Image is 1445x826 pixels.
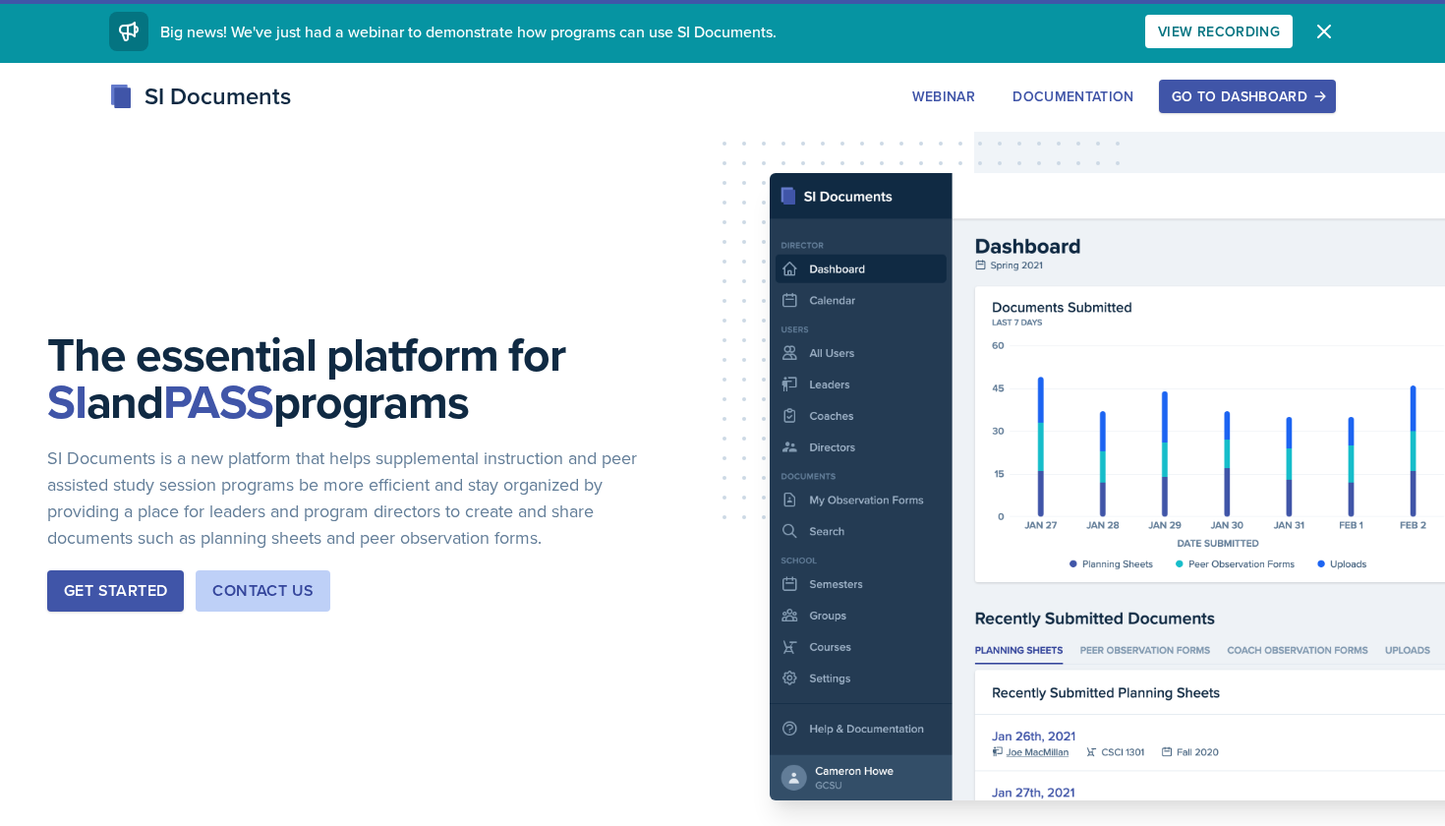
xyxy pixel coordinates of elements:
div: Get Started [64,579,167,603]
span: Big news! We've just had a webinar to demonstrate how programs can use SI Documents. [160,21,777,42]
div: View Recording [1158,24,1280,39]
button: Webinar [899,80,988,113]
div: SI Documents [109,79,291,114]
div: Contact Us [212,579,314,603]
button: Documentation [1000,80,1147,113]
button: Go to Dashboard [1159,80,1336,113]
button: Get Started [47,570,184,612]
button: Contact Us [196,570,330,612]
div: Documentation [1012,88,1134,104]
div: Webinar [912,88,975,104]
button: View Recording [1145,15,1293,48]
div: Go to Dashboard [1172,88,1323,104]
